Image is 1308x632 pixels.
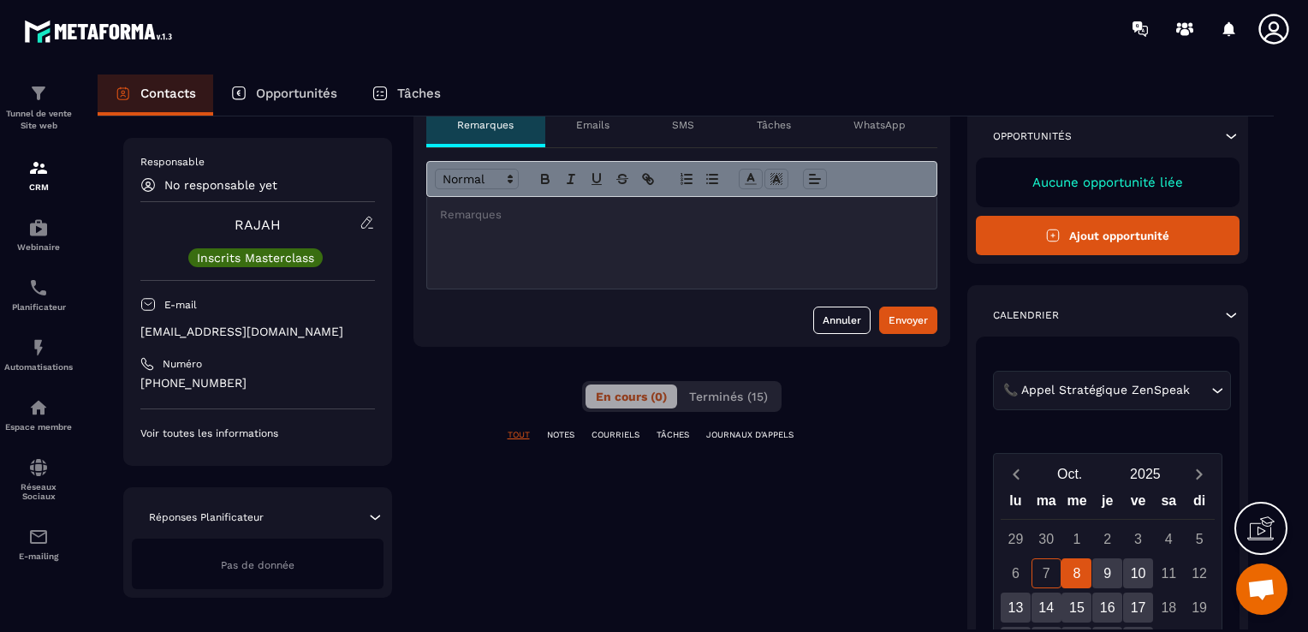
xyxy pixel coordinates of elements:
input: Search for option [1194,381,1207,400]
button: Open months overlay [1032,459,1108,489]
p: COURRIELS [592,429,639,441]
p: JOURNAUX D'APPELS [706,429,794,441]
p: [PHONE_NUMBER] [140,375,375,391]
img: formation [28,83,49,104]
div: Search for option [993,371,1231,410]
a: formationformationCRM [4,145,73,205]
span: 📞 Appel Stratégique ZenSpeak [1000,381,1194,400]
img: formation [28,158,49,178]
a: Tâches [354,75,458,116]
div: 19 [1185,593,1215,623]
div: 29 [1001,524,1031,554]
div: 8 [1061,558,1091,588]
a: RAJAH [235,217,281,233]
a: Contacts [98,75,213,116]
p: Planificateur [4,302,73,312]
button: Terminés (15) [679,385,778,408]
div: 11 [1154,558,1184,588]
p: TÂCHES [657,429,689,441]
p: Tunnel de vente Site web [4,108,73,132]
div: 1 [1061,524,1091,554]
span: Pas de donnée [221,559,294,571]
p: Opportunités [993,129,1072,143]
p: Espace membre [4,422,73,432]
div: 15 [1061,593,1091,623]
p: E-mail [164,298,197,312]
div: 17 [1123,593,1153,623]
button: Annuler [813,307,871,334]
div: me [1061,489,1092,519]
a: automationsautomationsWebinaire [4,205,73,265]
p: NOTES [547,429,574,441]
div: 14 [1032,593,1061,623]
img: automations [28,337,49,358]
div: 2 [1092,524,1122,554]
div: 5 [1185,524,1215,554]
p: SMS [672,118,694,132]
p: Réseaux Sociaux [4,482,73,501]
a: social-networksocial-networkRéseaux Sociaux [4,444,73,514]
span: Terminés (15) [689,390,768,403]
p: Calendrier [993,308,1059,322]
p: E-mailing [4,552,73,561]
p: Tâches [757,118,791,132]
img: scheduler [28,277,49,298]
p: WhatsApp [853,118,906,132]
p: Voir toutes les informations [140,426,375,440]
p: Aucune opportunité liée [993,175,1223,190]
a: emailemailE-mailing [4,514,73,574]
p: Emails [576,118,609,132]
p: TOUT [508,429,530,441]
div: Envoyer [889,312,928,329]
div: ma [1031,489,1061,519]
a: automationsautomationsEspace membre [4,385,73,444]
div: 30 [1032,524,1061,554]
button: Next month [1183,462,1215,486]
div: 18 [1154,593,1184,623]
div: 12 [1185,558,1215,588]
div: 3 [1123,524,1153,554]
img: automations [28,397,49,418]
a: formationformationTunnel de vente Site web [4,70,73,145]
button: Ajout opportunité [976,216,1240,255]
a: schedulerschedulerPlanificateur [4,265,73,325]
p: Responsable [140,155,375,169]
div: 10 [1123,558,1153,588]
span: En cours (0) [596,390,667,403]
img: automations [28,218,49,238]
p: Remarques [457,118,514,132]
div: lu [1001,489,1032,519]
a: automationsautomationsAutomatisations [4,325,73,385]
div: je [1092,489,1123,519]
p: Réponses Planificateur [149,510,264,524]
div: di [1184,489,1215,519]
button: Open years overlay [1108,459,1183,489]
img: social-network [28,457,49,478]
p: Inscrits Masterclass [197,252,314,264]
p: No responsable yet [164,178,277,192]
p: Numéro [163,357,202,371]
div: 7 [1032,558,1061,588]
button: Previous month [1001,462,1032,486]
div: 9 [1092,558,1122,588]
div: 6 [1001,558,1031,588]
p: Opportunités [256,86,337,101]
div: sa [1153,489,1184,519]
p: Webinaire [4,242,73,252]
a: Opportunités [213,75,354,116]
div: ve [1123,489,1154,519]
div: 4 [1154,524,1184,554]
div: Ouvrir le chat [1236,563,1287,615]
div: 13 [1001,593,1031,623]
img: logo [24,15,178,47]
img: email [28,527,49,547]
button: Envoyer [879,307,937,334]
p: [EMAIL_ADDRESS][DOMAIN_NAME] [140,324,375,340]
div: 16 [1092,593,1122,623]
p: CRM [4,182,73,192]
p: Automatisations [4,362,73,372]
p: Tâches [397,86,441,101]
button: En cours (0) [586,385,677,408]
p: Contacts [140,86,196,101]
